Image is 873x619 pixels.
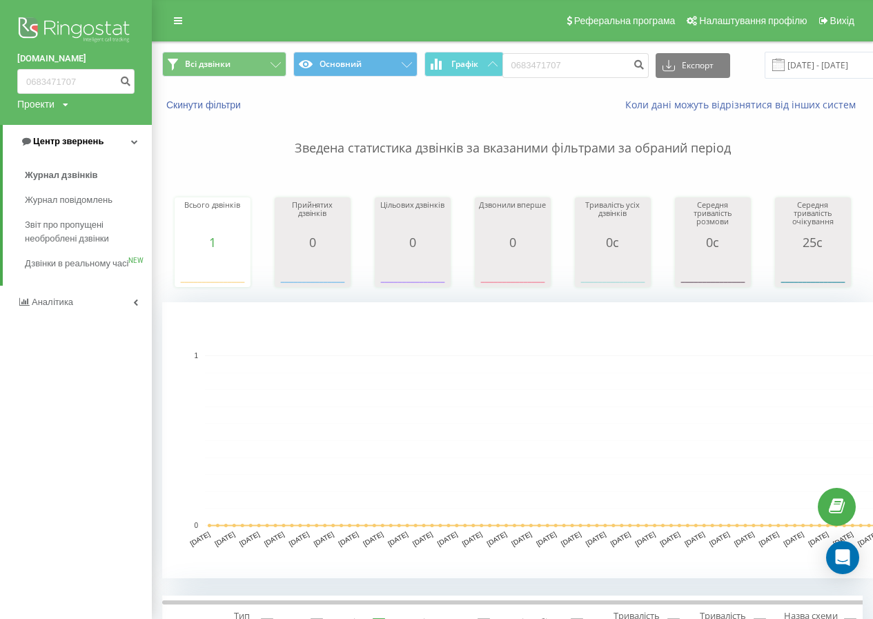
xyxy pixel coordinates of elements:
text: [DATE] [585,530,607,547]
text: [DATE] [213,530,236,547]
img: Ringostat logo [17,14,135,48]
div: Всього дзвінків [178,201,247,235]
a: Журнал повідомлень [25,188,152,213]
div: Середня тривалість очікування [778,201,847,235]
text: [DATE] [436,530,459,547]
text: [DATE] [188,530,211,547]
button: Основний [293,52,418,77]
div: Прийнятих дзвінків [278,201,347,235]
text: [DATE] [560,530,582,547]
text: 1 [194,352,198,360]
span: Графік [451,59,478,69]
text: [DATE] [486,530,509,547]
text: [DATE] [238,530,261,547]
text: [DATE] [758,530,781,547]
p: Зведена статистика дзвінків за вказаними фільтрами за обраний період [162,112,863,157]
input: Пошук за номером [502,53,649,78]
div: 0с [578,235,647,249]
div: 0с [678,235,747,249]
svg: A chart. [478,249,547,291]
div: Тривалість усіх дзвінків [578,201,647,235]
text: [DATE] [658,530,681,547]
a: Дзвінки в реальному часіNEW [25,251,152,276]
text: [DATE] [609,530,632,547]
span: Журнал дзвінків [25,168,98,182]
input: Пошук за номером [17,69,135,94]
text: [DATE] [337,530,360,547]
svg: A chart. [278,249,347,291]
button: Всі дзвінки [162,52,286,77]
div: Проекти [17,97,55,111]
span: Налаштування профілю [699,15,807,26]
a: Центр звернень [3,125,152,158]
svg: A chart. [678,249,747,291]
svg: A chart. [578,249,647,291]
text: 0 [194,522,198,529]
span: Журнал повідомлень [25,193,112,207]
div: 0 [278,235,347,249]
text: [DATE] [386,530,409,547]
a: [DOMAIN_NAME] [17,52,135,66]
a: Звіт про пропущені необроблені дзвінки [25,213,152,251]
span: Дзвінки в реальному часі [25,257,128,271]
text: [DATE] [683,530,706,547]
text: [DATE] [362,530,384,547]
text: [DATE] [288,530,311,547]
div: Open Intercom Messenger [826,541,859,574]
svg: A chart. [378,249,447,291]
span: Центр звернень [33,136,104,146]
button: Скинути фільтри [162,99,248,111]
div: Дзвонили вперше [478,201,547,235]
button: Графік [424,52,504,77]
text: [DATE] [708,530,731,547]
a: Коли дані можуть відрізнятися вiд інших систем [625,98,863,111]
span: Аналiтика [32,297,73,307]
div: Цільових дзвінків [378,201,447,235]
text: [DATE] [313,530,335,547]
text: [DATE] [535,530,558,547]
span: Звіт про пропущені необроблені дзвінки [25,218,145,246]
div: 0 [378,235,447,249]
svg: A chart. [778,249,847,291]
text: [DATE] [733,530,756,547]
span: Вихід [830,15,854,26]
text: [DATE] [832,530,854,547]
div: 1 [178,235,247,249]
span: Реферальна програма [574,15,676,26]
svg: A chart. [178,249,247,291]
text: [DATE] [461,530,484,547]
button: Експорт [656,53,730,78]
text: [DATE] [411,530,434,547]
text: [DATE] [263,530,286,547]
div: 25с [778,235,847,249]
text: [DATE] [783,530,805,547]
text: [DATE] [510,530,533,547]
a: Журнал дзвінків [25,163,152,188]
div: Середня тривалість розмови [678,201,747,235]
text: [DATE] [634,530,657,547]
text: [DATE] [807,530,830,547]
span: Всі дзвінки [185,59,230,70]
div: 0 [478,235,547,249]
